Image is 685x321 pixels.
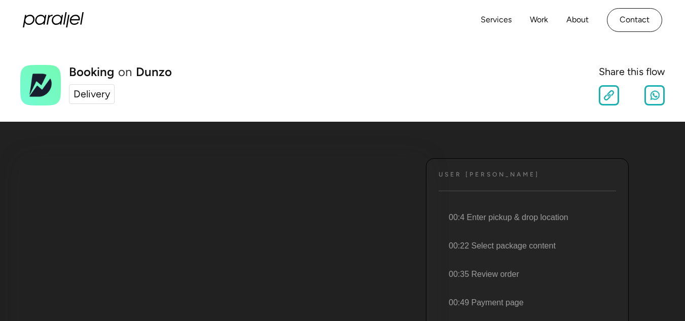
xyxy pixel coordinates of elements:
a: Work [530,13,548,27]
a: Services [481,13,512,27]
li: 00:35 Review order [437,260,616,289]
li: 00:22 Select package content [437,232,616,260]
li: 00:49 Payment page [437,289,616,317]
a: home [23,12,84,27]
a: Delivery [69,84,115,104]
a: Dunzo [136,66,172,78]
div: on [118,66,132,78]
a: Contact [607,8,662,32]
li: 00:4 Enter pickup & drop location [437,203,616,232]
div: Delivery [74,87,110,102]
div: Share this flow [599,64,665,80]
h4: User [PERSON_NAME] [439,171,539,179]
a: About [566,13,589,27]
h1: Booking [69,66,114,78]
